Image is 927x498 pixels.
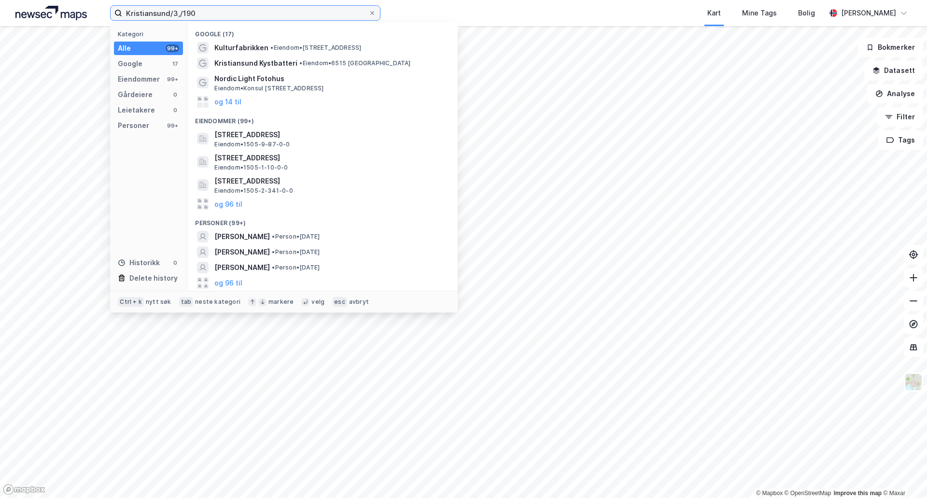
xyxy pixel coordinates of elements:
button: og 14 til [214,96,241,108]
a: Mapbox homepage [3,484,45,495]
div: Google [118,58,142,70]
div: Bolig [798,7,815,19]
span: Eiendom • 1505-9-87-0-0 [214,141,290,148]
div: neste kategori [195,298,240,306]
button: og 96 til [214,198,242,210]
span: Person • [DATE] [272,248,320,256]
div: 0 [171,106,179,114]
span: [STREET_ADDRESS] [214,175,446,187]
div: velg [311,298,324,306]
input: Søk på adresse, matrikkel, gårdeiere, leietakere eller personer [122,6,368,20]
span: Eiendom • 6515 [GEOGRAPHIC_DATA] [299,59,410,67]
div: Alle [118,43,131,54]
span: • [272,248,275,256]
div: Kart [707,7,721,19]
div: 17 [171,60,179,68]
button: Bokmerker [858,38,923,57]
div: avbryt [349,298,369,306]
span: [PERSON_NAME] [214,246,270,258]
span: Eiendom • [STREET_ADDRESS] [270,44,361,52]
button: Datasett [864,61,923,80]
button: Filter [877,107,923,127]
button: Tags [878,130,923,150]
div: Eiendommer (99+) [187,110,458,127]
span: Eiendom • 1505-2-341-0-0 [214,187,293,195]
span: • [272,233,275,240]
span: [STREET_ADDRESS] [214,129,446,141]
span: [PERSON_NAME] [214,262,270,273]
div: Mine Tags [742,7,777,19]
span: Eiendom • 1505-1-10-0-0 [214,164,288,171]
div: tab [179,297,194,307]
div: 99+ [166,44,179,52]
span: Kristiansund Kystbatteri [214,57,297,69]
iframe: Chat Widget [879,452,927,498]
div: Delete history [129,272,178,284]
img: logo.a4113a55bc3d86da70a041830d287a7e.svg [15,6,87,20]
div: Personer [118,120,149,131]
a: Mapbox [756,490,783,497]
div: Google (17) [187,23,458,40]
button: og 96 til [214,277,242,289]
div: 99+ [166,122,179,129]
div: 0 [171,259,179,267]
div: [PERSON_NAME] [841,7,896,19]
div: Kontrollprogram for chat [879,452,927,498]
button: Analyse [867,84,923,103]
div: Gårdeiere [118,89,153,100]
div: Eiendommer [118,73,160,85]
div: 99+ [166,75,179,83]
span: [STREET_ADDRESS] [214,152,446,164]
span: [PERSON_NAME] [214,231,270,242]
div: markere [268,298,294,306]
span: • [272,264,275,271]
div: esc [332,297,347,307]
span: Kulturfabrikken [214,42,268,54]
div: Kategori [118,30,183,38]
span: • [270,44,273,51]
span: Person • [DATE] [272,264,320,271]
div: Personer (99+) [187,212,458,229]
div: 0 [171,91,179,99]
span: Person • [DATE] [272,233,320,241]
img: Z [904,373,923,391]
div: Historikk [118,257,160,269]
a: OpenStreetMap [785,490,831,497]
span: Eiendom • Konsul [STREET_ADDRESS] [214,85,323,92]
span: • [299,59,302,67]
a: Improve this map [834,490,882,497]
span: Nordic Light Fotohus [214,73,446,85]
div: Ctrl + k [118,297,144,307]
div: Leietakere [118,104,155,116]
div: nytt søk [146,298,171,306]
